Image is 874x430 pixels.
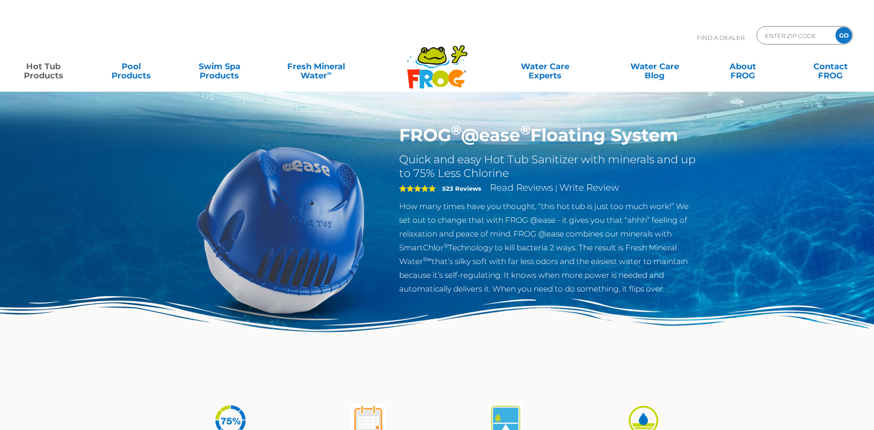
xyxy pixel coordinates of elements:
span: 5 [399,185,436,192]
a: Write Review [559,182,619,193]
h2: Quick and easy Hot Tub Sanitizer with minerals and up to 75% Less Chlorine [399,153,699,180]
a: AboutFROG [708,57,777,76]
sup: ∞ [327,69,332,77]
img: Frog Products Logo [402,33,473,89]
a: Water CareBlog [620,57,689,76]
sup: ®∞ [423,256,432,263]
a: ContactFROG [796,57,865,76]
img: hot-tub-product-atease-system.png [176,125,386,335]
h1: FROG @ease Floating System [399,125,699,146]
a: PoolProducts [97,57,166,76]
input: GO [835,27,852,44]
p: Find A Dealer [697,26,745,49]
strong: 523 Reviews [442,185,481,192]
a: Swim SpaProducts [185,57,254,76]
span: | [555,184,557,193]
sup: ® [520,122,530,138]
a: Fresh MineralWater∞ [273,57,359,76]
sup: ® [444,242,448,249]
a: Read Reviews [490,182,553,193]
sup: ® [451,122,461,138]
p: How many times have you thought, “this hot tub is just too much work!” We set out to change that ... [399,199,699,296]
a: Hot TubProducts [9,57,78,76]
a: Water CareExperts [490,57,601,76]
